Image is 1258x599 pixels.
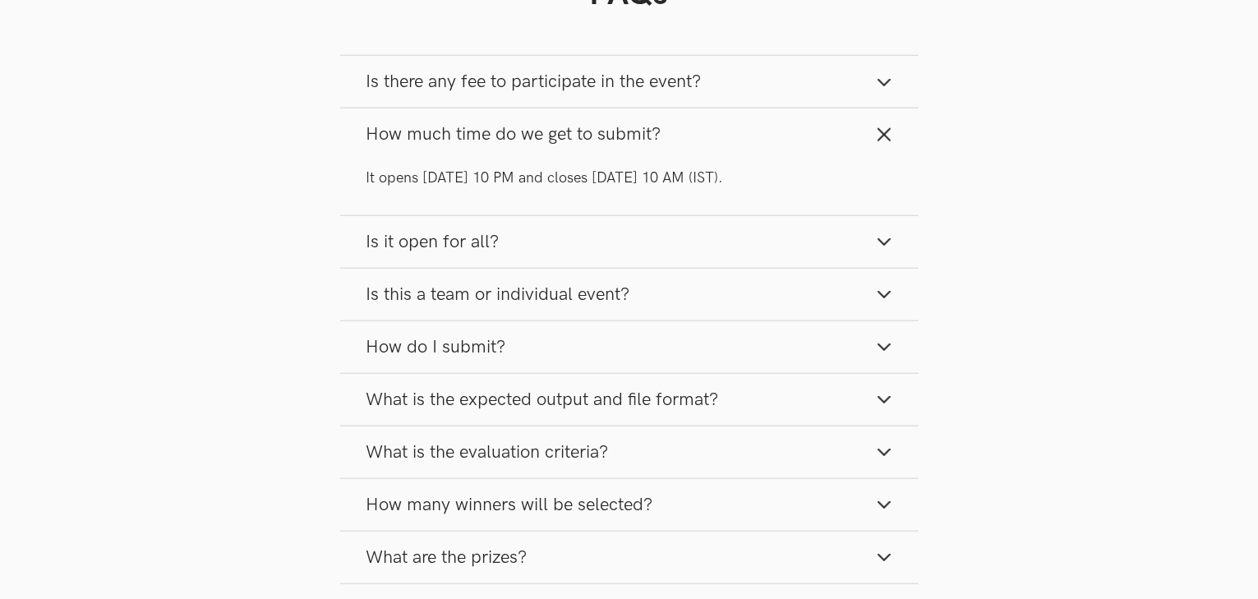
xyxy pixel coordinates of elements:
button: How much time do we get to submit? [340,108,919,160]
span: Is it open for all? [366,231,500,253]
span: What is the expected output and file format? [366,389,719,411]
button: Is this a team or individual event? [340,269,919,320]
button: What are the prizes? [340,532,919,583]
button: How many winners will be selected? [340,479,919,531]
span: How many winners will be selected? [366,494,653,516]
div: How much time do we get to submit? [340,160,919,214]
button: What is the evaluation criteria? [340,426,919,478]
button: Is there any fee to participate in the event? [340,56,919,108]
span: How do I submit? [366,336,506,358]
span: Is there any fee to participate in the event? [366,71,702,93]
span: What are the prizes? [366,546,528,569]
span: What is the evaluation criteria? [366,441,609,463]
button: How do I submit? [340,321,919,373]
button: Is it open for all? [340,216,919,268]
p: It opens [DATE] 10 PM and closes [DATE] 10 AM (IST). [366,168,892,188]
span: How much time do we get to submit? [366,123,661,145]
button: What is the expected output and file format? [340,374,919,426]
span: Is this a team or individual event? [366,283,630,306]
